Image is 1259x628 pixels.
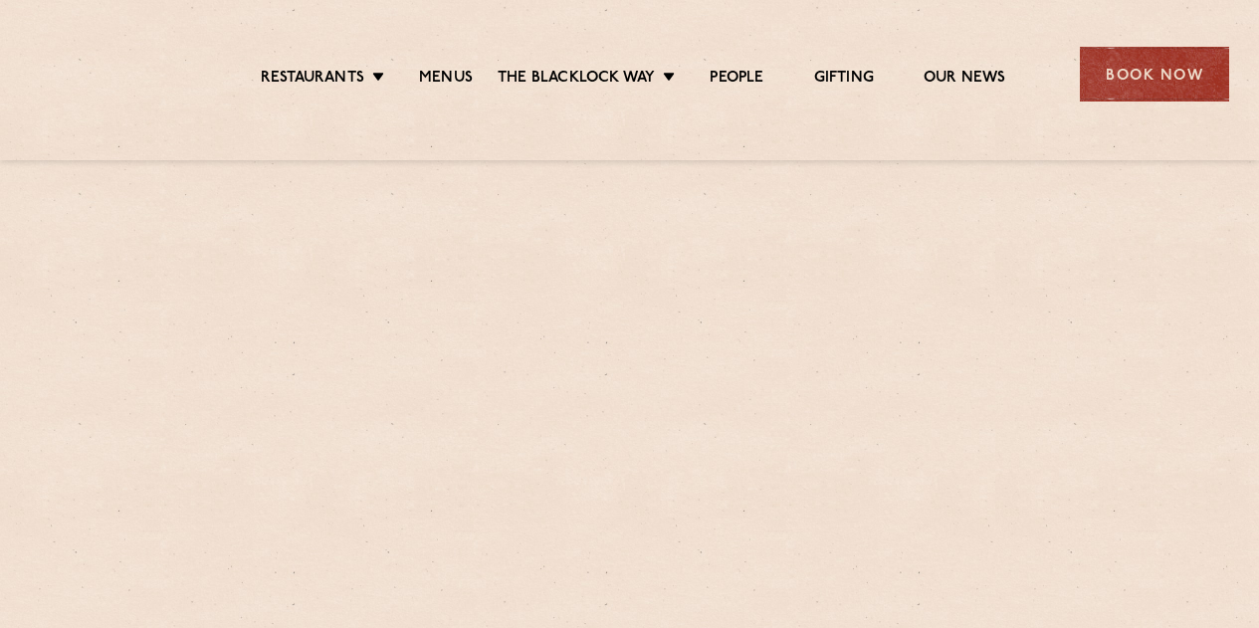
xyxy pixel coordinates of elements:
a: Restaurants [261,69,364,91]
a: Menus [419,69,473,91]
img: svg%3E [30,19,196,130]
div: Book Now [1080,47,1229,102]
a: The Blacklock Way [498,69,655,91]
a: Gifting [814,69,874,91]
a: People [710,69,763,91]
a: Our News [924,69,1006,91]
